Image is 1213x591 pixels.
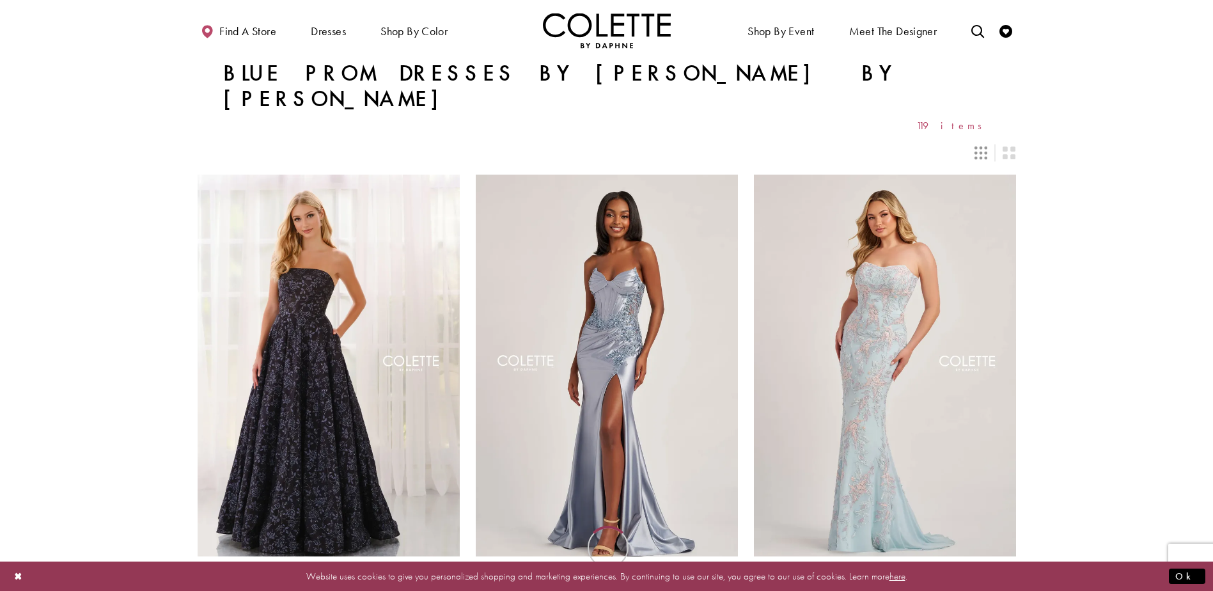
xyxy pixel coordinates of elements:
h1: Blue Prom Dresses by [PERSON_NAME] by [PERSON_NAME] [223,61,990,112]
a: Visit Colette by Daphne Style No. CL6002 Page [198,175,460,556]
span: Switch layout to 2 columns [1003,146,1015,159]
span: Shop By Event [747,25,814,38]
a: Find a store [198,13,279,48]
a: Visit Home Page [543,13,671,48]
span: Switch layout to 3 columns [974,146,987,159]
span: Shop by color [380,25,448,38]
span: Find a store [219,25,276,38]
span: Shop By Event [744,13,817,48]
a: Meet the designer [846,13,941,48]
a: Check Wishlist [996,13,1015,48]
button: Close Dialog [8,565,29,587]
a: Visit Colette by Daphne Style No. CL6007 Page [754,175,1016,556]
a: here [889,569,905,582]
span: 119 items [916,120,990,131]
a: Visit Colette by Daphne Style No. CL6004 Page [476,175,738,556]
span: Dresses [308,13,349,48]
span: Meet the designer [849,25,937,38]
span: Dresses [311,25,346,38]
div: Layout Controls [190,139,1024,167]
p: Website uses cookies to give you personalized shopping and marketing experiences. By continuing t... [92,567,1121,585]
a: Toggle search [968,13,987,48]
span: Shop by color [377,13,451,48]
img: Colette by Daphne [543,13,671,48]
button: Submit Dialog [1169,568,1205,584]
